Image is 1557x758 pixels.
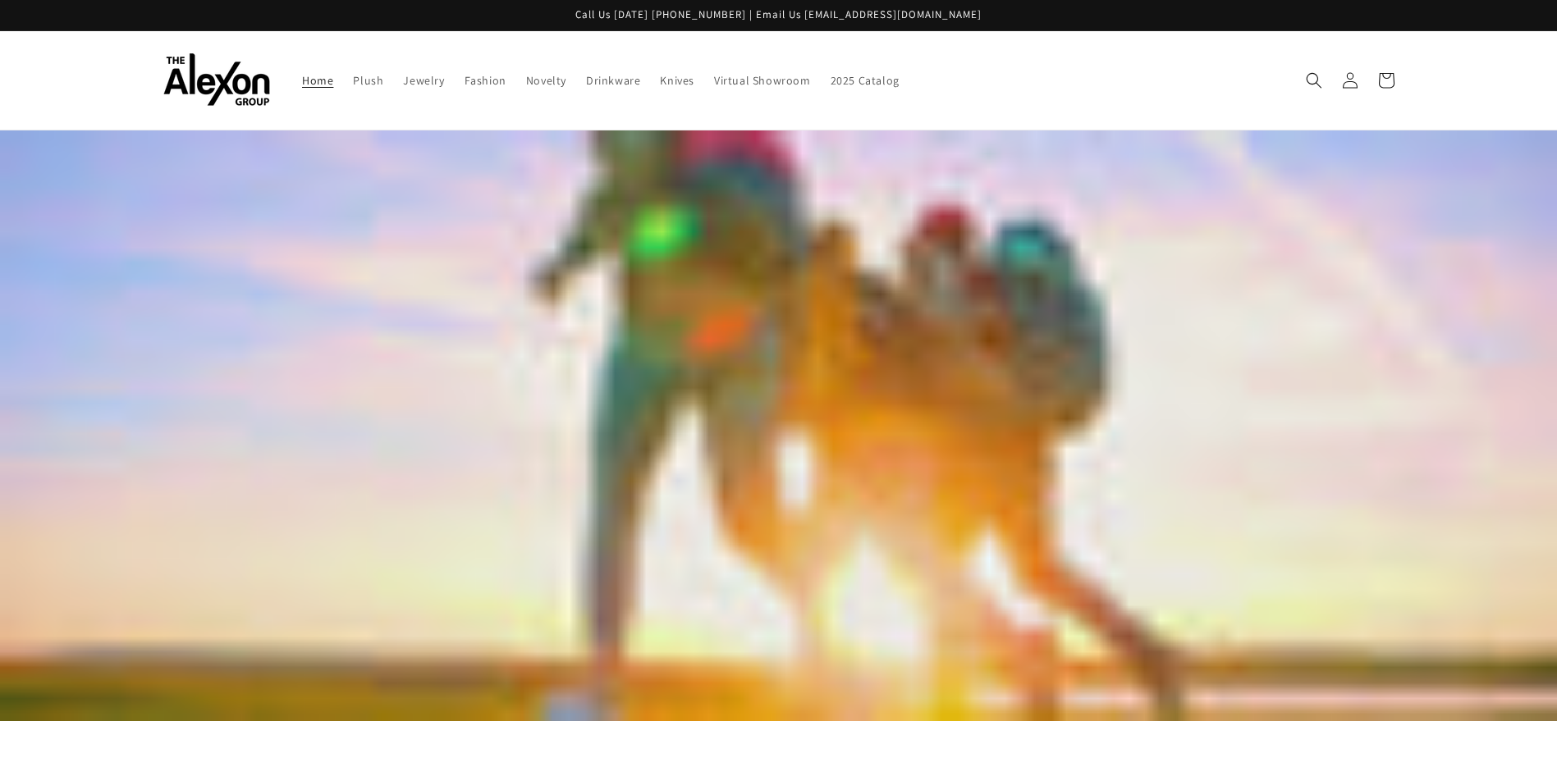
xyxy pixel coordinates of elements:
span: Jewelry [403,73,444,88]
a: Knives [650,63,704,98]
span: Fashion [465,73,506,88]
img: The Alexon Group [163,53,270,107]
a: Novelty [516,63,576,98]
a: Plush [343,63,393,98]
span: Plush [353,73,383,88]
a: Fashion [455,63,516,98]
a: Virtual Showroom [704,63,821,98]
span: Virtual Showroom [714,73,811,88]
a: Jewelry [393,63,454,98]
span: Novelty [526,73,566,88]
a: Drinkware [576,63,650,98]
summary: Search [1296,62,1332,98]
a: Home [292,63,343,98]
span: Home [302,73,333,88]
span: Drinkware [586,73,640,88]
span: Knives [660,73,694,88]
span: 2025 Catalog [831,73,900,88]
a: 2025 Catalog [821,63,909,98]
